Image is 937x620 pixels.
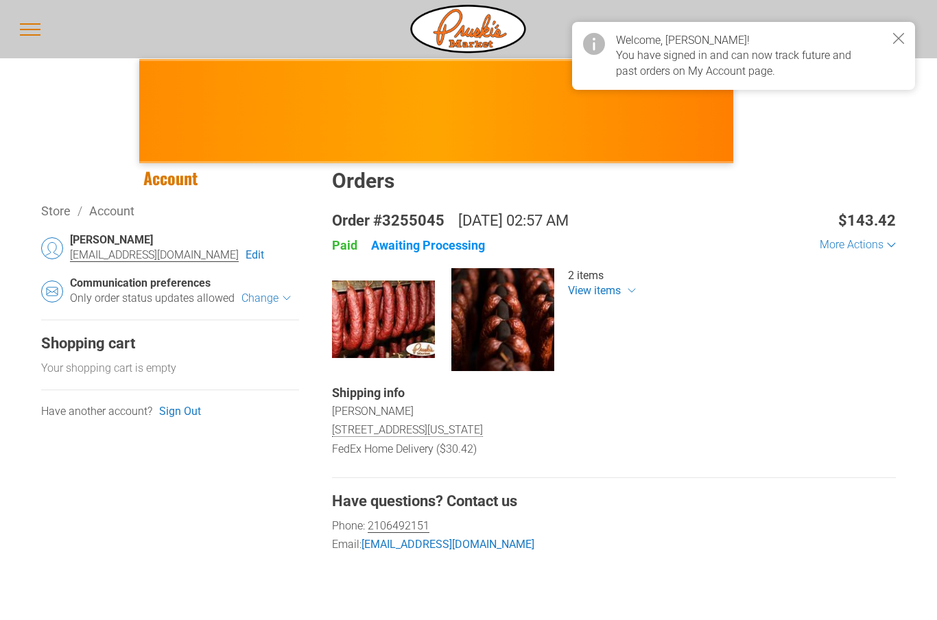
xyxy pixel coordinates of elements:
a: Account [89,204,134,218]
div: Shipping info [332,385,896,401]
div: Have questions? Contact us [332,492,896,512]
div: Only order status updates allowed [70,291,235,306]
div: Orders [332,167,896,194]
a: [EMAIL_ADDRESS][DOMAIN_NAME] [361,538,534,551]
div: Your shopping cart is empty [41,361,176,376]
a: Close notice [882,22,915,55]
div: Breadcrumbs [41,202,299,219]
div: [DATE] 02:57 AM [458,211,569,231]
div: Have another account? [41,404,152,419]
a: Sign Out [159,404,201,419]
a: Edit [246,248,264,263]
label: Welcome, [PERSON_NAME]! You have signed in and can now track future and past orders on My Account... [616,34,851,77]
div: Order #3255045 [332,211,444,231]
a: Store [41,204,71,218]
div: Email: [332,537,896,552]
div: Shopping cart [41,334,299,354]
div: More Actions [820,238,888,251]
h1: Account [41,167,299,189]
div: $143.42 [838,211,896,231]
div: Awaiting Processing [371,237,485,253]
button: menu [12,12,48,47]
div: Paid [332,237,357,253]
span: / [71,204,89,218]
div: [PERSON_NAME] [332,404,896,419]
div: Phone: [332,518,896,534]
div: [PERSON_NAME] [70,233,299,248]
div: Communication preferences [70,276,299,291]
div: FedEx Home Delivery ($30.42) [332,442,896,457]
